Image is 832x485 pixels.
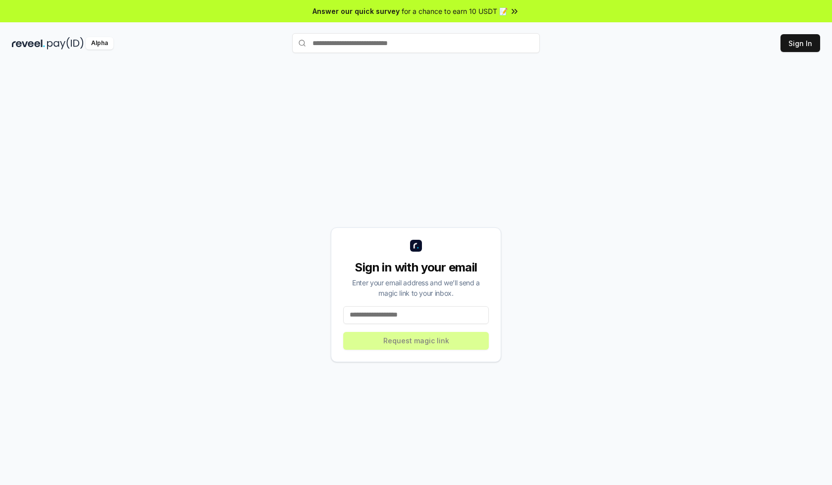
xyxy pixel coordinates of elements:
[12,37,45,50] img: reveel_dark
[780,34,820,52] button: Sign In
[410,240,422,252] img: logo_small
[343,277,489,298] div: Enter your email address and we’ll send a magic link to your inbox.
[312,6,400,16] span: Answer our quick survey
[47,37,84,50] img: pay_id
[343,260,489,275] div: Sign in with your email
[86,37,113,50] div: Alpha
[402,6,508,16] span: for a chance to earn 10 USDT 📝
